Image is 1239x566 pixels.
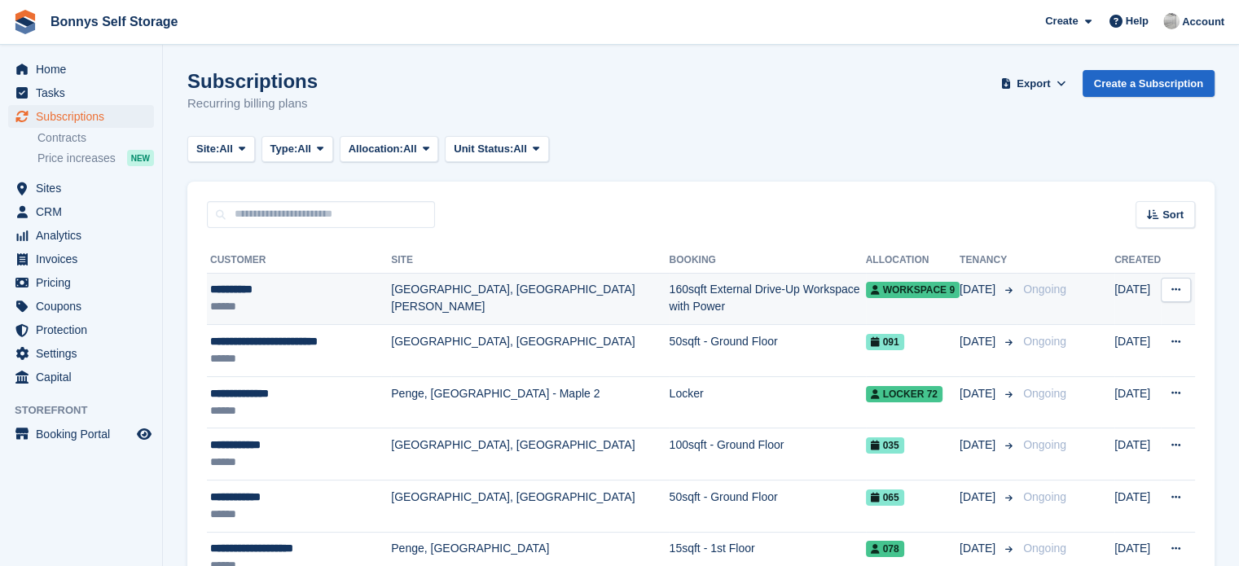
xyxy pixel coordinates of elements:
span: [DATE] [960,281,999,298]
td: [GEOGRAPHIC_DATA], [GEOGRAPHIC_DATA] [391,428,669,480]
td: [DATE] [1114,273,1161,325]
span: Ongoing [1023,438,1066,451]
span: Settings [36,342,134,365]
a: menu [8,200,154,223]
th: Customer [207,248,391,274]
a: menu [8,248,154,270]
td: 160sqft External Drive-Up Workspace with Power [669,273,865,325]
span: Protection [36,318,134,341]
span: Sites [36,177,134,200]
span: [DATE] [960,385,999,402]
a: menu [8,342,154,365]
th: Site [391,248,669,274]
span: All [513,141,527,157]
th: Booking [669,248,865,274]
a: Contracts [37,130,154,146]
a: menu [8,295,154,318]
a: Price increases NEW [37,149,154,167]
span: Export [1017,76,1050,92]
img: stora-icon-8386f47178a22dfd0bd8f6a31ec36ba5ce8667c1dd55bd0f319d3a0aa187defe.svg [13,10,37,34]
span: Account [1182,14,1224,30]
a: menu [8,318,154,341]
span: Ongoing [1023,283,1066,296]
span: Analytics [36,224,134,247]
span: Ongoing [1023,387,1066,400]
span: Allocation: [349,141,403,157]
td: Penge, [GEOGRAPHIC_DATA] - Maple 2 [391,376,669,428]
span: Sort [1162,207,1184,223]
a: menu [8,366,154,388]
a: Create a Subscription [1083,70,1215,97]
th: Created [1114,248,1161,274]
td: [DATE] [1114,325,1161,377]
a: Preview store [134,424,154,444]
a: Bonnys Self Storage [44,8,184,35]
span: CRM [36,200,134,223]
span: Ongoing [1023,335,1066,348]
span: Locker 72 [866,386,942,402]
td: 50sqft - Ground Floor [669,325,865,377]
a: menu [8,81,154,104]
button: Site: All [187,136,255,163]
span: All [219,141,233,157]
span: All [297,141,311,157]
h1: Subscriptions [187,70,318,92]
td: [DATE] [1114,376,1161,428]
a: menu [8,177,154,200]
span: 035 [866,437,904,454]
td: Locker [669,376,865,428]
span: Help [1126,13,1149,29]
span: Invoices [36,248,134,270]
span: Workspace 9 [866,282,960,298]
td: [GEOGRAPHIC_DATA], [GEOGRAPHIC_DATA][PERSON_NAME] [391,273,669,325]
td: [GEOGRAPHIC_DATA], [GEOGRAPHIC_DATA] [391,480,669,533]
div: NEW [127,150,154,166]
span: Site: [196,141,219,157]
span: Subscriptions [36,105,134,128]
span: Create [1045,13,1078,29]
span: All [403,141,417,157]
span: 065 [866,489,904,506]
span: Coupons [36,295,134,318]
span: Booking Portal [36,423,134,445]
span: [DATE] [960,540,999,557]
button: Allocation: All [340,136,439,163]
td: 50sqft - Ground Floor [669,480,865,533]
img: James Bonny [1163,13,1180,29]
button: Export [998,70,1070,97]
a: menu [8,105,154,128]
td: 100sqft - Ground Floor [669,428,865,480]
span: [DATE] [960,333,999,350]
td: [DATE] [1114,480,1161,533]
button: Unit Status: All [445,136,548,163]
a: menu [8,224,154,247]
span: Unit Status: [454,141,513,157]
span: Home [36,58,134,81]
button: Type: All [261,136,333,163]
span: [DATE] [960,489,999,506]
span: Tasks [36,81,134,104]
span: Pricing [36,271,134,294]
a: menu [8,423,154,445]
span: 091 [866,334,904,350]
span: 078 [866,541,904,557]
p: Recurring billing plans [187,94,318,113]
span: [DATE] [960,437,999,454]
span: Storefront [15,402,162,419]
span: Capital [36,366,134,388]
a: menu [8,271,154,294]
span: Ongoing [1023,490,1066,503]
a: menu [8,58,154,81]
td: [DATE] [1114,428,1161,480]
span: Type: [270,141,298,157]
th: Tenancy [960,248,1017,274]
span: Ongoing [1023,542,1066,555]
th: Allocation [866,248,960,274]
td: [GEOGRAPHIC_DATA], [GEOGRAPHIC_DATA] [391,325,669,377]
span: Price increases [37,151,116,166]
